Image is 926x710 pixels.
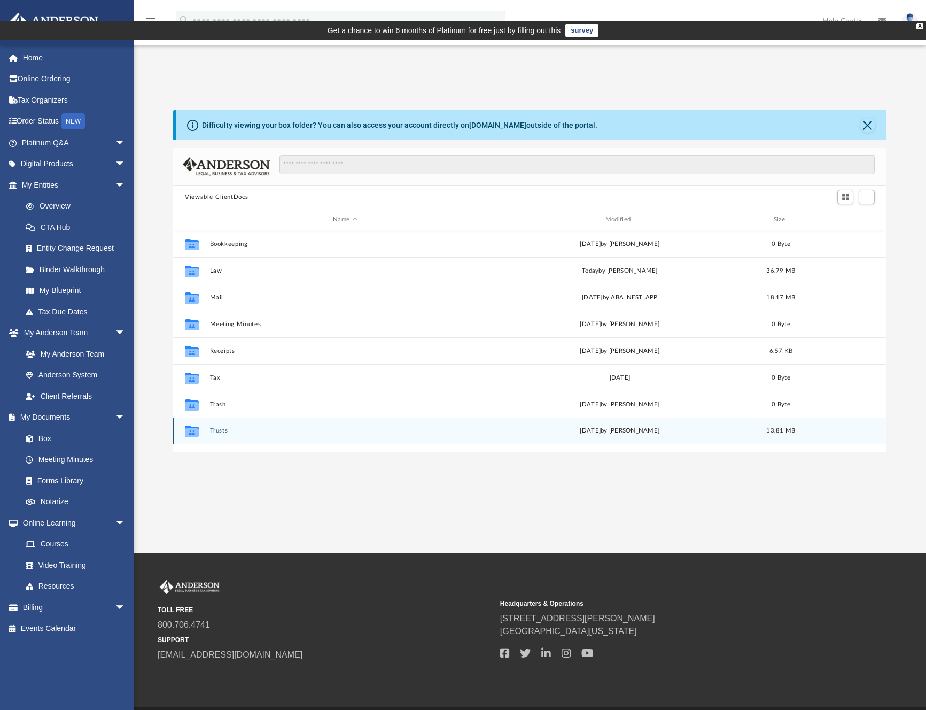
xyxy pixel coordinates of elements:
small: Headquarters & Operations [500,599,835,608]
div: [DATE] by [PERSON_NAME] [485,426,755,436]
button: Trash [210,401,480,408]
img: Anderson Advisors Platinum Portal [158,580,222,594]
input: Search files and folders [279,155,875,175]
span: arrow_drop_down [115,153,136,175]
span: 13.81 MB [767,428,796,434]
div: [DATE] by [PERSON_NAME] [485,346,755,356]
i: menu [144,15,157,28]
span: 0 Byte [772,241,790,247]
div: Name [209,215,480,225]
a: Client Referrals [15,385,136,407]
a: Tax Due Dates [15,301,142,322]
span: 0 Byte [772,402,790,407]
div: close [916,23,923,29]
span: arrow_drop_down [115,132,136,154]
button: Switch to Grid View [837,190,853,205]
div: [DATE] by [PERSON_NAME] [485,320,755,329]
a: Overview [15,196,142,217]
button: Tax [210,374,480,381]
small: TOLL FREE [158,605,493,615]
img: Anderson Advisors Platinum Portal [5,13,102,34]
span: arrow_drop_down [115,407,136,429]
span: 18.17 MB [767,295,796,300]
div: by [PERSON_NAME] [485,266,755,276]
a: Tax Organizers [7,89,142,111]
button: Law [210,267,480,274]
a: menu [144,20,157,28]
div: [DATE] by [PERSON_NAME] [485,240,755,249]
div: [DATE] by [PERSON_NAME] [485,400,755,410]
button: Add [859,190,875,205]
div: Get a chance to win 6 months of Platinum for free just by filling out this [328,24,561,37]
span: today [582,268,598,274]
span: arrow_drop_down [115,174,136,196]
a: Courses [15,534,136,555]
a: Box [15,428,131,449]
a: Order StatusNEW [7,111,142,133]
a: Anderson System [15,365,136,386]
button: Meeting Minutes [210,321,480,328]
span: arrow_drop_down [115,512,136,534]
a: Platinum Q&Aarrow_drop_down [7,132,142,153]
div: id [178,215,205,225]
img: User Pic [902,13,918,29]
button: Trusts [210,427,480,434]
span: 0 Byte [772,321,790,327]
a: Digital Productsarrow_drop_down [7,153,142,175]
a: [GEOGRAPHIC_DATA][US_STATE] [500,627,637,636]
a: Online Learningarrow_drop_down [7,512,136,534]
a: My Anderson Teamarrow_drop_down [7,322,136,344]
div: Size [760,215,803,225]
div: grid [173,230,886,452]
span: arrow_drop_down [115,322,136,344]
a: Notarize [15,491,136,513]
span: 36.79 MB [767,268,796,274]
a: My Anderson Team [15,343,131,365]
a: [DOMAIN_NAME] [469,121,526,129]
a: Forms Library [15,470,131,491]
a: Billingarrow_drop_down [7,597,142,618]
span: 6.57 KB [769,348,793,354]
button: Bookkeeping [210,241,480,248]
a: Video Training [15,554,131,576]
a: [STREET_ADDRESS][PERSON_NAME] [500,614,655,623]
a: 800.706.4741 [158,620,210,629]
button: Viewable-ClientDocs [185,192,248,202]
div: Difficulty viewing your box folder? You can also access your account directly on outside of the p... [202,120,597,131]
span: arrow_drop_down [115,597,136,619]
a: Binder Walkthrough [15,259,142,280]
i: search [178,14,190,26]
a: survey [565,24,598,37]
div: [DATE] by ABA_NEST_APP [485,293,755,303]
a: My Blueprint [15,280,136,302]
a: Events Calendar [7,618,142,639]
a: Home [7,47,142,68]
button: Receipts [210,348,480,354]
button: Mail [210,294,480,301]
a: My Entitiesarrow_drop_down [7,174,142,196]
a: Meeting Minutes [15,449,136,470]
a: My Documentsarrow_drop_down [7,407,136,428]
a: CTA Hub [15,217,142,238]
div: [DATE] [485,373,755,383]
div: Modified [485,215,755,225]
button: Close [860,118,875,133]
span: 0 Byte [772,375,790,381]
a: Resources [15,576,136,597]
small: SUPPORT [158,635,493,645]
a: Online Ordering [7,68,142,90]
div: id [807,215,882,225]
a: Entity Change Request [15,238,142,259]
div: NEW [61,113,85,129]
a: [EMAIL_ADDRESS][DOMAIN_NAME] [158,650,302,659]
